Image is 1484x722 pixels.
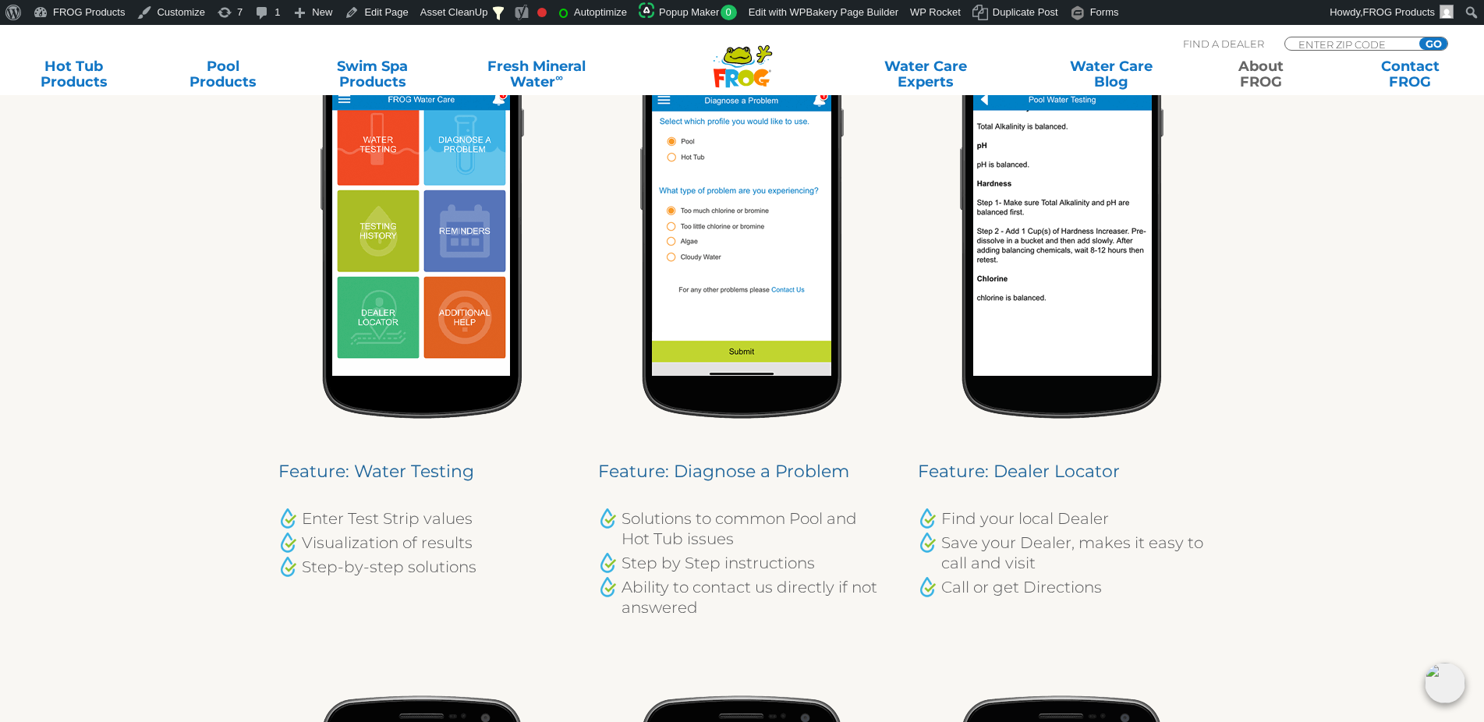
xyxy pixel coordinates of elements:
[165,58,282,90] a: PoolProducts
[598,508,887,549] li: Solutions to common Pool and Hot Tub issues
[278,533,567,553] li: Visualization of results
[314,58,430,90] a: Swim SpaProducts
[464,58,609,90] a: Fresh MineralWater∞
[1054,58,1170,90] a: Water CareBlog
[278,508,567,529] li: Enter Test Strip values
[321,21,524,419] img: phone-app-screen-01
[278,557,567,577] li: Step-by-step solutions
[16,58,132,90] a: Hot TubProducts
[640,21,844,419] img: phone-app-screen-02
[918,458,1206,485] h4: Feature: Dealer Locator
[831,58,1020,90] a: Water CareExperts
[1419,37,1447,50] input: GO
[278,458,567,485] h4: Feature: Water Testing
[537,8,547,17] div: Focus keyphrase not set
[918,577,1206,597] li: Call or get Directions
[598,577,887,618] li: Ability to contact us directly if not answered
[918,533,1206,573] li: Save your Dealer, makes it easy to call and visit
[1202,58,1319,90] a: AboutFROG
[598,458,887,485] h4: Feature: Diagnose a Problem
[555,71,563,83] sup: ∞
[721,5,737,20] span: 0
[598,553,887,573] li: Step by Step instructions
[1183,37,1264,51] p: Find A Dealer
[1297,37,1402,51] input: Zip Code Form
[1425,663,1465,703] img: openIcon
[918,508,1206,529] li: Find your local Dealer
[1352,58,1468,90] a: ContactFROG
[960,21,1163,419] img: phone-app-screen-03
[1363,6,1435,18] span: FROG Products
